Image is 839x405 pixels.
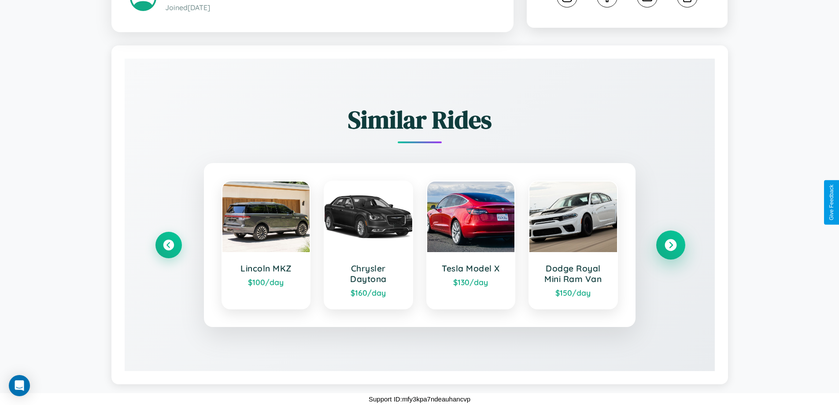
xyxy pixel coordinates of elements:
div: $ 100 /day [231,277,301,287]
h3: Chrysler Daytona [333,263,403,284]
div: $ 130 /day [436,277,506,287]
a: Tesla Model X$130/day [426,181,516,309]
a: Lincoln MKZ$100/day [222,181,311,309]
p: Support ID: mfy3kpa7ndeauhancvp [369,393,470,405]
p: Joined [DATE] [165,1,495,14]
h3: Tesla Model X [436,263,506,274]
h3: Lincoln MKZ [231,263,301,274]
a: Dodge Royal Mini Ram Van$150/day [529,181,618,309]
a: Chrysler Daytona$160/day [324,181,413,309]
h3: Dodge Royal Mini Ram Van [538,263,608,284]
h2: Similar Rides [155,103,684,137]
div: $ 160 /day [333,288,403,297]
div: $ 150 /day [538,288,608,297]
div: Give Feedback [828,185,835,220]
div: Open Intercom Messenger [9,375,30,396]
